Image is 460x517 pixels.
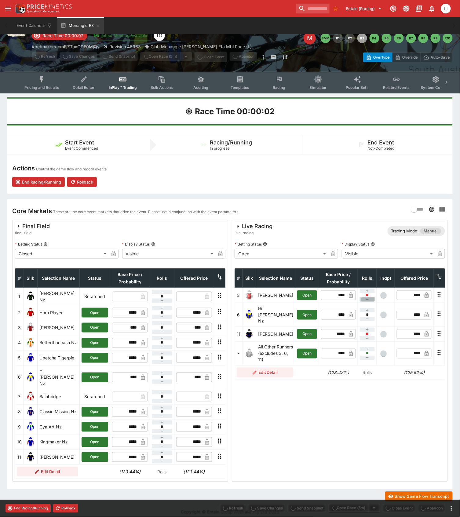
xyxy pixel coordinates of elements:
[15,230,50,236] span: final-field
[310,85,327,90] span: Simulator
[414,3,425,14] button: Documentation
[67,177,97,187] button: Rollback
[17,467,78,477] button: Edit Detail
[15,389,24,404] td: 7
[110,268,150,288] th: Base Price / Probability
[231,85,249,90] span: Templates
[421,53,453,62] button: Auto-Save
[26,422,35,432] img: runner 9
[235,288,243,303] td: 3
[26,452,35,462] img: runner 11
[15,404,24,419] td: 8
[448,505,455,512] button: more
[373,54,390,60] p: Overtype
[82,437,108,447] button: Open
[15,305,24,320] td: 2
[363,53,392,62] button: Overtype
[328,504,380,512] div: split button
[297,349,317,359] button: Open
[65,146,98,151] span: Event Commenced
[441,4,451,13] div: Tala Taufale
[82,452,108,462] button: Open
[42,32,84,39] p: Race Time 00:00:02
[377,268,395,288] th: Independent
[38,350,80,365] td: Ubetcha Tigerpie
[26,373,35,382] img: runner 6
[82,422,108,432] button: Open
[395,268,434,288] th: Offered Price
[421,85,451,90] span: System Controls
[26,437,35,447] img: runner 10
[210,139,252,146] h5: Racing/Running
[296,4,330,13] input: search
[82,373,108,382] button: Open
[193,85,208,90] span: Auditing
[244,349,254,359] img: blank-silk.png
[151,85,173,90] span: Bulk Actions
[24,268,38,288] th: Silk
[256,288,295,303] td: [PERSON_NAME]
[80,268,110,288] th: Status
[109,43,141,50] p: Revision 46963
[26,308,35,318] img: runner 2
[26,407,35,417] img: runner 8
[256,327,295,342] td: [PERSON_NAME]
[53,209,239,215] p: These are the core event markets that drive the event. Please use in conjunction with the event p...
[363,53,453,62] div: Start From
[418,33,428,43] button: R8
[122,242,150,247] p: Display Status
[367,139,394,146] h5: End Event
[394,33,404,43] button: R6
[15,435,24,450] td: 10
[346,85,369,90] span: Popular Bets
[367,146,394,151] span: Not-Completed
[32,43,100,50] p: Copy To Clipboard
[321,370,356,376] h6: (123.42%)
[38,435,80,450] td: Kingmaker Nz
[273,85,285,90] span: Racing
[297,310,317,320] button: Open
[443,33,453,43] button: R10
[82,293,108,300] p: Scratched
[235,268,243,288] th: #
[144,43,252,50] div: Club Menangle Kevin Robinson Ffa Mbl Pace (L)
[15,242,42,247] p: Betting Status
[122,249,216,259] div: Visible
[151,43,252,50] p: Club Menangle [PERSON_NAME] Ffa Mbl Pace (L)
[176,469,212,475] h6: (123.44%)
[2,3,13,14] button: open drawer
[230,53,257,59] span: Mark an event as closed and abandoned.
[383,85,410,90] span: Related Events
[12,164,35,172] h4: Actions
[53,504,78,513] button: Rollback
[174,268,214,288] th: Offered Price
[237,368,294,377] button: Edit Detail
[38,305,80,320] td: Horn Player
[12,207,52,215] h4: Core Markets
[260,52,267,62] button: more
[38,389,80,404] td: Bainbridge
[15,350,24,365] td: 5
[26,292,35,301] img: runner 1
[140,52,192,61] div: split button
[235,303,243,327] td: 6
[38,404,80,419] td: Classic Mission Nz
[15,223,50,230] div: Final Field
[12,177,65,187] button: End Racing/Running
[321,33,453,43] nav: pagination navigation
[24,85,59,90] span: Pricing and Results
[112,469,148,475] h6: (123.44%)
[26,323,35,333] img: runner 3
[342,242,370,247] p: Display Status
[82,394,108,400] p: Scratched
[154,30,165,41] div: Thomas OConnor
[73,85,94,90] span: Detail Editor
[38,420,80,435] td: Cya Art Nz
[82,353,108,363] button: Open
[20,72,440,93] div: Event type filters
[109,85,137,90] span: InPlay™ Trading
[38,288,80,305] td: [PERSON_NAME] Nz
[382,33,392,43] button: R5
[420,228,441,234] span: Manual
[391,228,419,234] p: Trading Mode:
